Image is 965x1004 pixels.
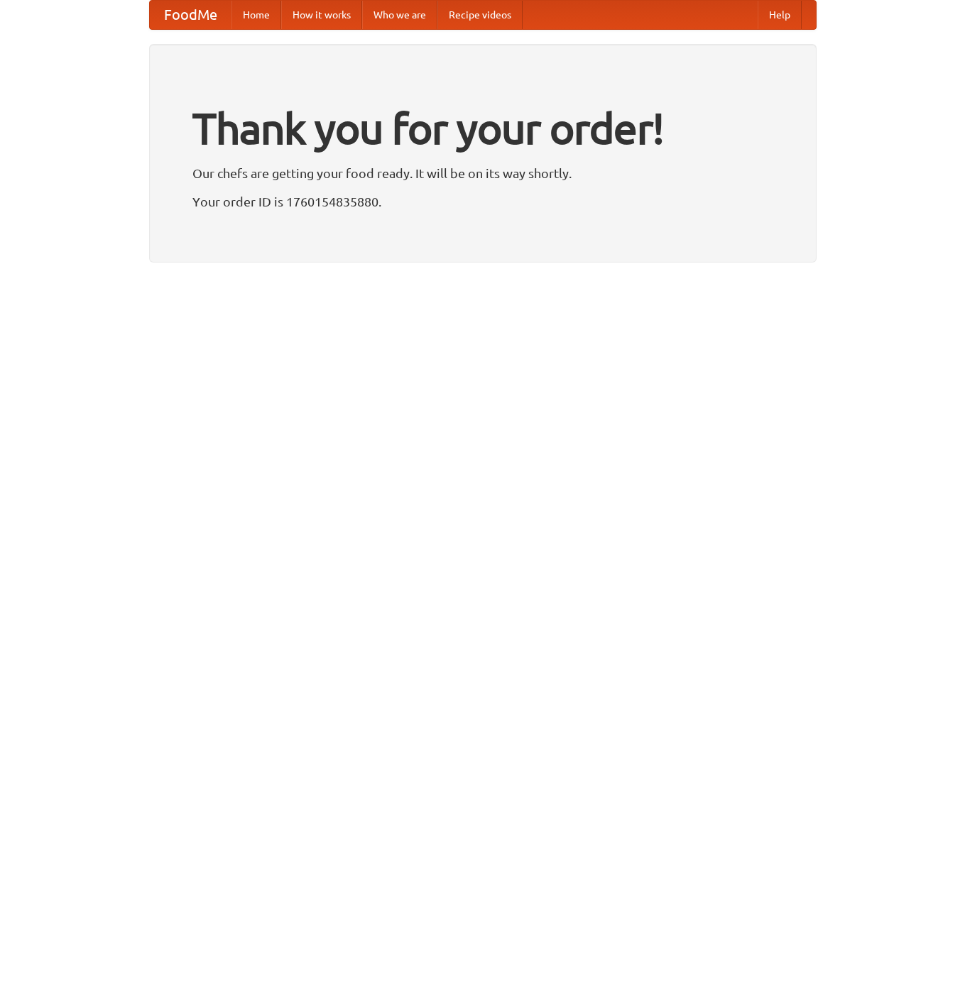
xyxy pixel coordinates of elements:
a: Home [231,1,281,29]
h1: Thank you for your order! [192,94,773,162]
p: Your order ID is 1760154835880. [192,191,773,212]
a: Help [758,1,802,29]
p: Our chefs are getting your food ready. It will be on its way shortly. [192,162,773,184]
a: Who we are [362,1,437,29]
a: Recipe videos [437,1,523,29]
a: How it works [281,1,362,29]
a: FoodMe [150,1,231,29]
